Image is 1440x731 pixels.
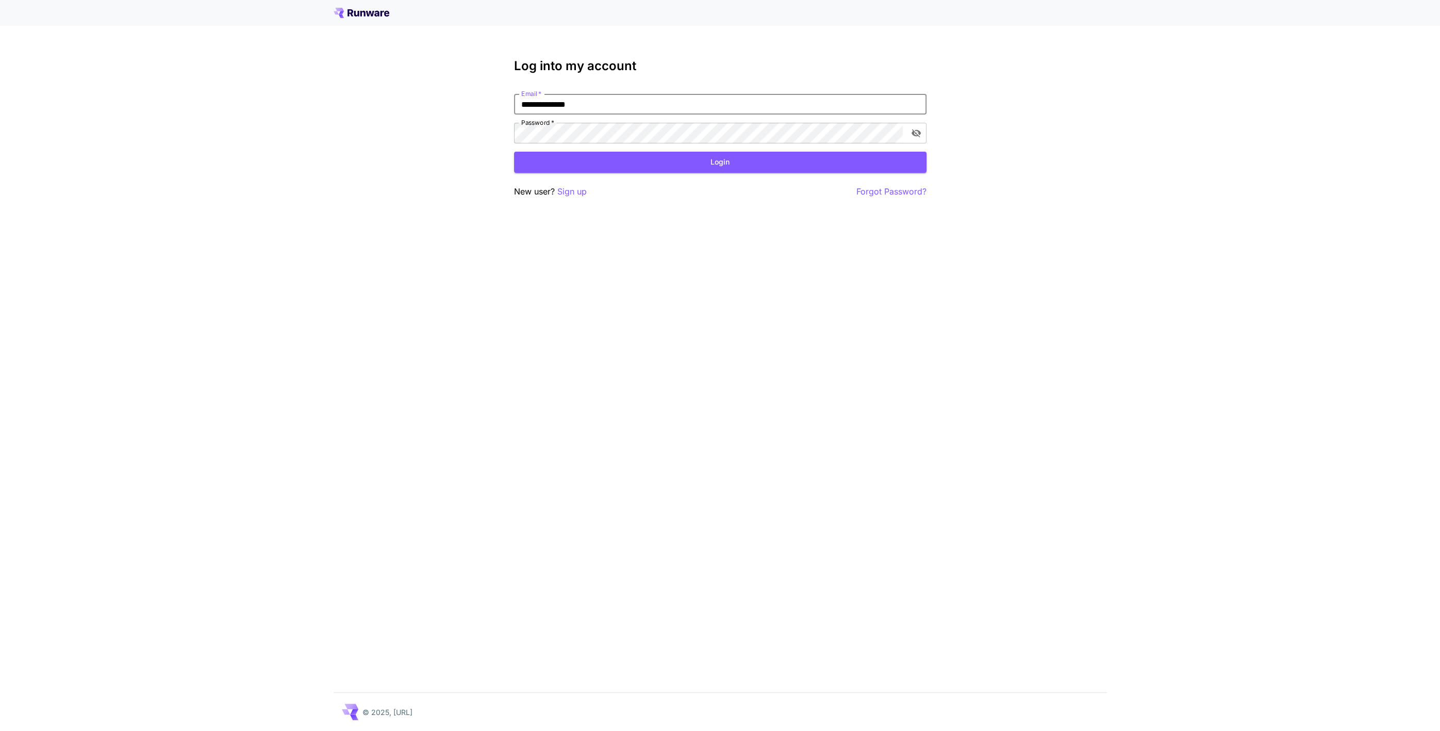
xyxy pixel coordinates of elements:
[514,152,926,173] button: Login
[514,59,926,73] h3: Log into my account
[907,124,925,142] button: toggle password visibility
[557,185,587,198] button: Sign up
[514,185,587,198] p: New user?
[521,118,554,127] label: Password
[362,707,412,718] p: © 2025, [URL]
[521,89,541,98] label: Email
[856,185,926,198] button: Forgot Password?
